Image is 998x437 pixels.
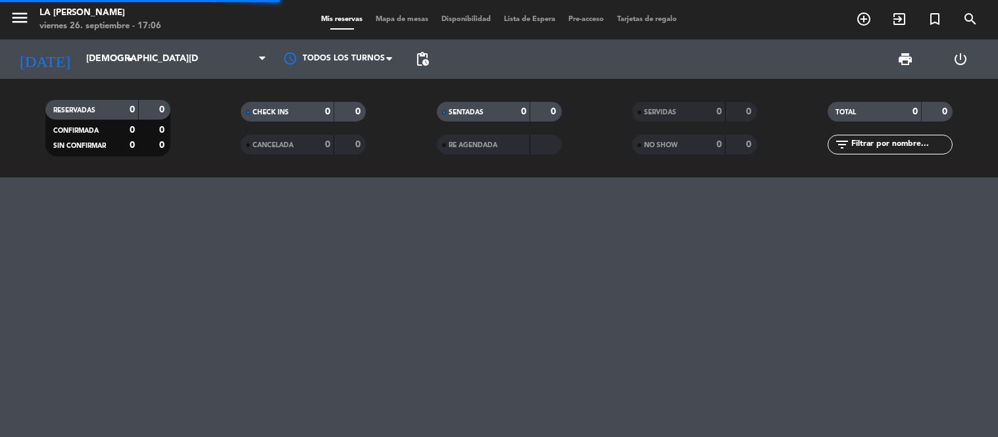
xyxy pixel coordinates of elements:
[942,107,950,116] strong: 0
[644,142,678,149] span: NO SHOW
[130,141,135,150] strong: 0
[521,107,526,116] strong: 0
[912,107,918,116] strong: 0
[927,11,943,27] i: turned_in_not
[834,137,850,152] i: filter_list
[159,105,167,114] strong: 0
[53,143,106,149] span: SIN CONFIRMAR
[39,20,161,33] div: viernes 26. septiembre - 17:06
[933,39,988,79] div: LOG OUT
[53,107,95,114] span: RESERVADAS
[130,126,135,135] strong: 0
[159,141,167,150] strong: 0
[551,107,559,116] strong: 0
[897,51,913,67] span: print
[10,8,30,28] i: menu
[314,16,369,23] span: Mis reservas
[850,137,952,152] input: Filtrar por nombre...
[355,140,363,149] strong: 0
[746,140,754,149] strong: 0
[449,109,484,116] span: SENTADAS
[856,11,872,27] i: add_circle_outline
[891,11,907,27] i: exit_to_app
[130,105,135,114] strong: 0
[355,107,363,116] strong: 0
[611,16,684,23] span: Tarjetas de regalo
[953,51,968,67] i: power_settings_new
[10,8,30,32] button: menu
[53,127,99,134] span: CONFIRMADA
[253,109,289,116] span: CHECK INS
[716,107,722,116] strong: 0
[122,51,138,67] i: arrow_drop_down
[369,16,435,23] span: Mapa de mesas
[39,7,161,20] div: LA [PERSON_NAME]
[836,109,856,116] span: TOTAL
[716,140,722,149] strong: 0
[962,11,978,27] i: search
[414,51,430,67] span: pending_actions
[325,140,330,149] strong: 0
[325,107,330,116] strong: 0
[562,16,611,23] span: Pre-acceso
[253,142,293,149] span: CANCELADA
[497,16,562,23] span: Lista de Espera
[746,107,754,116] strong: 0
[449,142,497,149] span: RE AGENDADA
[10,45,80,74] i: [DATE]
[644,109,676,116] span: SERVIDAS
[435,16,497,23] span: Disponibilidad
[159,126,167,135] strong: 0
